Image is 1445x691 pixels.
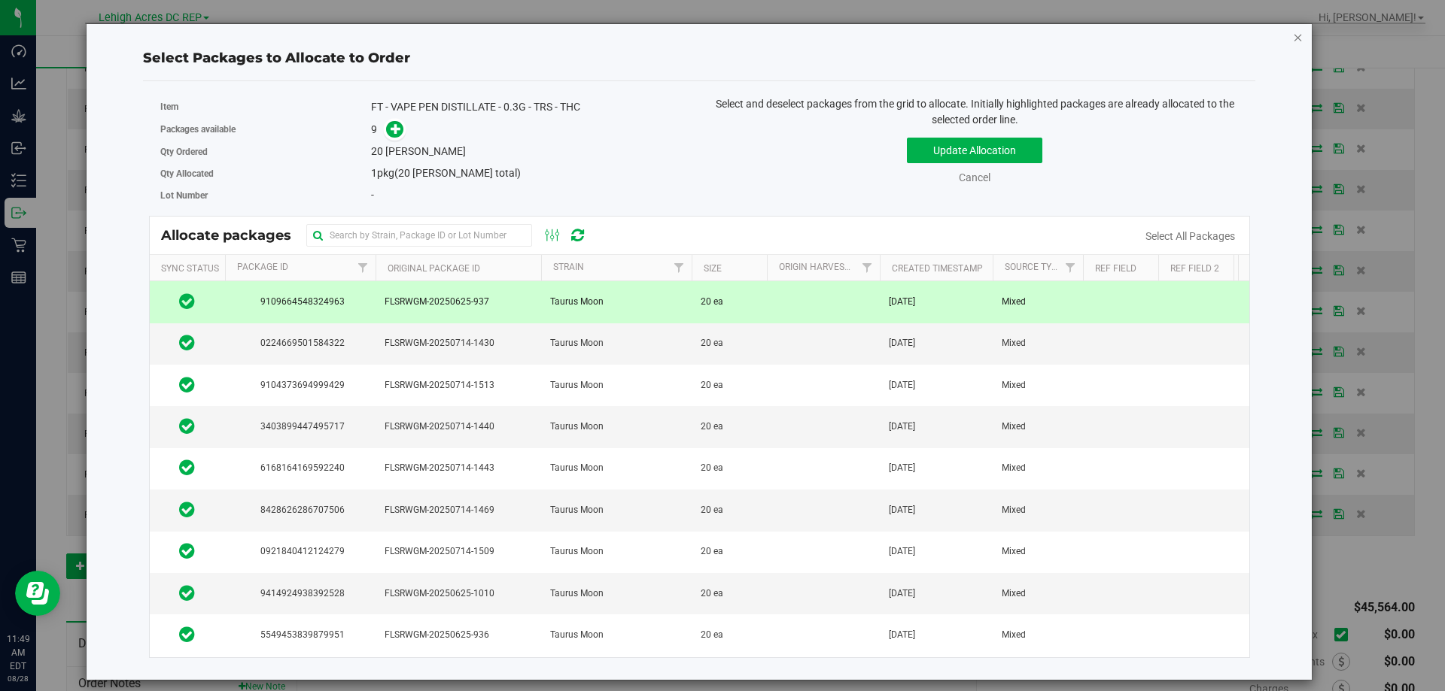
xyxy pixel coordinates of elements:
[160,145,372,159] label: Qty Ordered
[716,98,1234,126] span: Select and deselect packages from the grid to allocate. Initially highlighted packages are alread...
[907,138,1042,163] button: Update Allocation
[234,420,367,434] span: 3403899447495717
[371,99,688,115] div: FT - VAPE PEN DISTILLATE - 0.3G - TRS - THC
[889,295,915,309] span: [DATE]
[234,295,367,309] span: 9109664548324963
[1002,420,1026,434] span: Mixed
[550,295,604,309] span: Taurus Moon
[234,586,367,601] span: 9414924938392528
[385,145,466,157] span: [PERSON_NAME]
[1170,263,1219,274] a: Ref Field 2
[889,628,915,642] span: [DATE]
[179,416,195,437] span: In Sync
[179,499,195,520] span: In Sync
[1057,255,1082,280] a: Filter
[371,189,374,201] span: -
[179,583,195,604] span: In Sync
[143,48,1255,68] div: Select Packages to Allocate to Order
[160,167,372,180] label: Qty Allocated
[889,544,915,559] span: [DATE]
[385,336,532,350] span: FLSRWGM-20250714-1430
[385,628,532,642] span: FLSRWGM-20250625-936
[701,336,723,350] span: 20 ea
[371,123,377,135] span: 9
[1095,263,1136,274] a: Ref Field
[701,420,723,434] span: 20 ea
[1002,295,1026,309] span: Mixed
[704,263,722,274] a: Size
[666,255,691,280] a: Filter
[385,503,532,517] span: FLSRWGM-20250714-1469
[371,167,521,179] span: pkg
[385,378,532,392] span: FLSRWGM-20250714-1513
[550,544,604,559] span: Taurus Moon
[179,374,195,396] span: In Sync
[1145,230,1235,242] a: Select All Packages
[179,332,195,353] span: In Sync
[701,544,723,559] span: 20 ea
[701,628,723,642] span: 20 ea
[385,544,532,559] span: FLSRWGM-20250714-1509
[160,123,372,136] label: Packages available
[701,295,723,309] span: 20 ea
[179,541,195,562] span: In Sync
[550,420,604,434] span: Taurus Moon
[1002,503,1026,517] span: Mixed
[553,262,584,272] a: Strain
[550,461,604,475] span: Taurus Moon
[889,503,915,517] span: [DATE]
[1002,461,1026,475] span: Mixed
[889,378,915,392] span: [DATE]
[160,189,372,202] label: Lot Number
[779,262,855,272] a: Origin Harvests
[550,336,604,350] span: Taurus Moon
[160,100,372,114] label: Item
[550,503,604,517] span: Taurus Moon
[889,420,915,434] span: [DATE]
[234,336,367,350] span: 0224669501584322
[1002,586,1026,601] span: Mixed
[371,167,377,179] span: 1
[234,628,367,642] span: 5549453839879951
[394,167,521,179] span: (20 [PERSON_NAME] total)
[234,378,367,392] span: 9104373694999429
[701,586,723,601] span: 20 ea
[179,291,195,312] span: In Sync
[15,571,60,616] iframe: Resource center
[234,544,367,559] span: 0921840412124279
[237,262,288,272] a: Package Id
[892,263,983,274] a: Created Timestamp
[161,263,219,274] a: Sync Status
[371,145,383,157] span: 20
[1002,628,1026,642] span: Mixed
[306,224,532,247] input: Search by Strain, Package ID or Lot Number
[889,586,915,601] span: [DATE]
[385,586,532,601] span: FLSRWGM-20250625-1010
[179,457,195,478] span: In Sync
[385,295,532,309] span: FLSRWGM-20250625-937
[550,628,604,642] span: Taurus Moon
[550,586,604,601] span: Taurus Moon
[701,461,723,475] span: 20 ea
[350,255,375,280] a: Filter
[701,378,723,392] span: 20 ea
[701,503,723,517] span: 20 ea
[385,420,532,434] span: FLSRWGM-20250714-1440
[1002,336,1026,350] span: Mixed
[1002,544,1026,559] span: Mixed
[388,263,480,274] a: Original Package ID
[234,503,367,517] span: 8428626286707506
[1005,262,1063,272] a: Source Type
[550,378,604,392] span: Taurus Moon
[234,461,367,475] span: 6168164169592240
[854,255,879,280] a: Filter
[179,624,195,645] span: In Sync
[959,171,990,183] a: Cancel
[161,227,306,244] span: Allocate packages
[889,336,915,350] span: [DATE]
[889,461,915,475] span: [DATE]
[1002,378,1026,392] span: Mixed
[385,461,532,475] span: FLSRWGM-20250714-1443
